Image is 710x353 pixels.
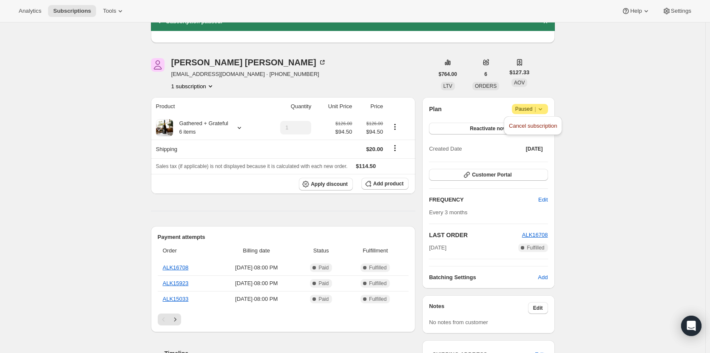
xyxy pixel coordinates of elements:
span: Reactivate now [470,125,507,132]
span: [DATE] · 08:00 PM [218,263,295,272]
img: product img [156,119,173,136]
nav: Pagination [158,314,409,325]
span: Paid [318,296,329,303]
h2: Payment attempts [158,233,409,241]
button: $764.00 [434,68,462,80]
span: Angela Coker [151,58,165,72]
span: No notes from customer [429,319,488,325]
div: Open Intercom Messenger [681,316,701,336]
th: Quantity [263,97,314,116]
button: Subscriptions [48,5,96,17]
span: Fulfilled [369,264,386,271]
h6: Batching Settings [429,273,538,282]
span: Billing date [218,247,295,255]
button: ALK16708 [522,231,548,239]
span: Add product [373,180,403,187]
span: 6 [484,71,487,78]
span: $20.00 [366,146,383,152]
span: Customer Portal [472,171,511,178]
span: Help [630,8,642,14]
th: Order [158,241,216,260]
span: [DATE] [526,146,543,152]
div: [PERSON_NAME] [PERSON_NAME] [171,58,327,67]
span: ORDERS [475,83,497,89]
span: Analytics [19,8,41,14]
span: Edit [538,196,548,204]
span: [DATE] [429,244,446,252]
span: Tools [103,8,116,14]
span: Settings [671,8,691,14]
small: $126.00 [366,121,383,126]
button: [DATE] [521,143,548,155]
span: | [534,106,536,112]
span: Created Date [429,145,462,153]
h2: FREQUENCY [429,196,538,204]
a: ALK15923 [163,280,189,286]
span: Fulfillment [347,247,403,255]
button: Next [169,314,181,325]
span: Sales tax (if applicable) is not displayed because it is calculated with each new order. [156,163,348,169]
button: Help [616,5,655,17]
span: Subscriptions [53,8,91,14]
a: ALK16708 [163,264,189,271]
h2: Plan [429,105,442,113]
h2: LAST ORDER [429,231,522,239]
span: LTV [443,83,452,89]
th: Product [151,97,263,116]
span: Add [538,273,548,282]
small: $126.00 [335,121,352,126]
button: Product actions [388,122,402,132]
button: Tools [98,5,130,17]
button: Shipping actions [388,143,402,153]
th: Price [355,97,386,116]
span: Paid [318,280,329,287]
span: Fulfilled [527,244,544,251]
button: Apply discount [299,178,353,191]
span: Every 3 months [429,209,467,216]
button: 6 [479,68,492,80]
span: AOV [514,80,525,86]
button: Settings [657,5,696,17]
a: ALK16708 [522,232,548,238]
div: Gathered + Grateful [173,119,228,136]
span: Edit [533,305,543,311]
span: Fulfilled [369,280,386,287]
span: [EMAIL_ADDRESS][DOMAIN_NAME] · [PHONE_NUMBER] [171,70,327,78]
span: $764.00 [439,71,457,78]
span: $94.50 [335,128,352,136]
span: [DATE] · 08:00 PM [218,279,295,288]
span: [DATE] · 08:00 PM [218,295,295,303]
small: 6 items [179,129,196,135]
button: Edit [533,193,553,207]
button: Product actions [171,82,215,90]
span: Fulfilled [369,296,386,303]
span: Paid [318,264,329,271]
button: Add [533,271,553,284]
span: Status [300,247,342,255]
span: Apply discount [311,181,348,188]
button: Edit [528,302,548,314]
button: Reactivate now [429,123,548,134]
button: Customer Portal [429,169,548,181]
span: $114.50 [356,163,376,169]
button: Cancel subscription [506,119,559,132]
button: Analytics [14,5,46,17]
a: ALK15033 [163,296,189,302]
span: $127.33 [509,68,529,77]
h3: Notes [429,302,528,314]
span: Paused [515,105,545,113]
span: Cancel subscription [509,123,557,129]
th: Shipping [151,140,263,158]
th: Unit Price [314,97,355,116]
span: $94.50 [357,128,383,136]
button: Add product [361,178,409,190]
